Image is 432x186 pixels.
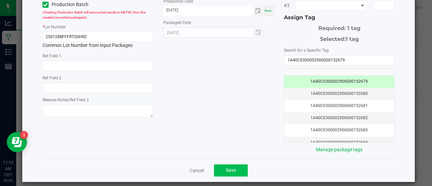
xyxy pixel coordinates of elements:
input: Date [163,6,253,15]
label: Production Batch [43,1,93,8]
div: Assign Tag [284,14,395,22]
div: 1A40C0300002906000152683 [288,127,390,133]
label: Release Notes/Ref Field 3 [43,97,89,103]
div: 1A40C0300002906000152684 [288,139,390,146]
span: Save [226,167,236,173]
div: 1A40C0300002906000152682 [288,115,390,121]
iframe: Resource center [7,132,27,152]
label: Ref Field 2 [43,75,61,81]
a: Cancel [190,167,204,174]
div: Selected: [284,32,395,43]
span: Checking Production Batch will remove test results in METRC from the created/converted package(s). [43,10,145,19]
div: Required: 1 tag [284,22,395,32]
span: Toggle calendar [253,6,263,16]
span: #3 [284,2,295,9]
label: Ref Field 1 [43,53,61,59]
div: 1A40C0300002906000152680 [288,90,390,97]
span: 1 tag [346,36,359,42]
a: Manage package tags [316,147,362,152]
div: 1A40C0300002906000152679 [288,78,390,85]
span: Now [265,9,272,12]
label: Packaged Date [163,20,191,26]
label: Search for a Specific Tag [284,47,329,53]
span: NO DATA FOUND [295,1,367,11]
div: 1A40C0300002906000152681 [288,103,390,109]
button: Save [214,164,248,177]
label: Lot Number [44,24,66,30]
div: Common Lot Number from Input Packages [43,32,153,49]
iframe: Resource center unread badge [20,131,28,139]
